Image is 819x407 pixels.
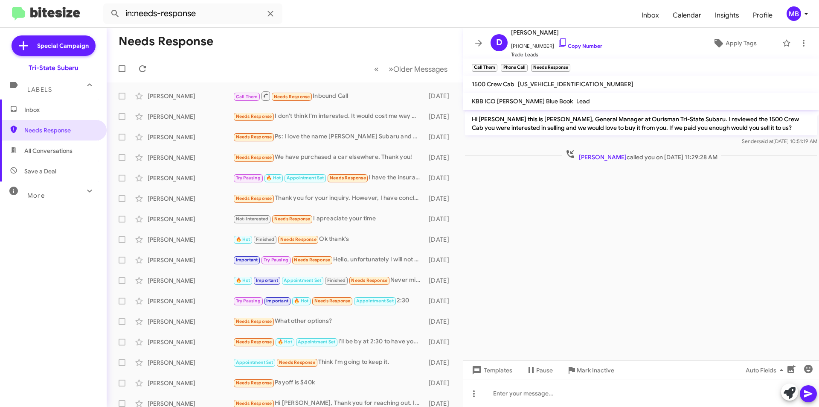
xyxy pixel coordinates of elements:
div: [DATE] [424,92,456,100]
span: Needs Response [236,114,272,119]
span: 1500 Crew Cab [472,80,514,88]
span: [PERSON_NAME] [579,153,627,161]
span: Save a Deal [24,167,56,176]
div: [DATE] [424,112,456,121]
span: Needs Response [274,216,311,222]
div: What other options? [233,316,424,326]
span: Needs Response [236,196,272,201]
span: Pause [536,363,553,378]
small: Call Them [472,64,497,72]
small: Phone Call [501,64,527,72]
button: Pause [519,363,560,378]
div: [PERSON_NAME] [148,215,233,223]
span: KBB ICO [PERSON_NAME] Blue Book [472,97,573,105]
div: [PERSON_NAME] [148,276,233,285]
span: Needs Response [236,319,272,324]
span: 🔥 Hot [278,339,292,345]
span: Calendar [666,3,708,28]
span: Appointment Set [298,339,335,345]
div: [DATE] [424,194,456,203]
span: [PHONE_NUMBER] [511,38,602,50]
span: Needs Response [294,257,330,263]
button: MB [779,6,810,21]
div: Tri-State Subaru [29,64,78,72]
span: All Conversations [24,146,73,155]
a: Profile [746,3,779,28]
div: [PERSON_NAME] [148,194,233,203]
div: Ok thank's [233,234,424,244]
span: Needs Response [330,175,366,181]
span: [PERSON_NAME] [511,27,602,38]
span: Finished [256,237,275,242]
span: » [389,64,393,74]
div: [DATE] [424,379,456,387]
div: [DATE] [424,174,456,182]
div: [DATE] [424,235,456,244]
span: Apply Tags [726,35,757,51]
h1: Needs Response [119,35,213,48]
a: Copy Number [558,43,602,49]
div: [PERSON_NAME] [148,317,233,326]
div: [PERSON_NAME] [148,153,233,162]
div: Ps: I love the name [PERSON_NAME] Subaru and glad I will still have it on my car license plate fr... [233,132,424,142]
button: Mark Inactive [560,363,621,378]
div: Hello, unfortunately I will not be able to travel that far out. If you are interested and availab... [233,255,424,265]
span: Mark Inactive [577,363,614,378]
div: I don't think I'm interested. It would cost me way more money to buy a new car than you would giv... [233,111,424,121]
span: Needs Response [236,339,272,345]
button: Templates [463,363,519,378]
span: Needs Response [236,401,272,406]
div: Payoff is $40k [233,378,424,388]
div: [PERSON_NAME] [148,297,233,305]
div: I'll be by at 2:30 to have you look at it. [233,337,424,347]
span: 🔥 Hot [266,175,281,181]
span: Sender [DATE] 10:51:19 AM [742,138,817,144]
div: [DATE] [424,215,456,223]
div: [PERSON_NAME] [148,379,233,387]
button: Auto Fields [739,363,793,378]
div: Think I'm going to keep it. [233,357,424,367]
span: Appointment Set [236,360,273,365]
span: Trade Leads [511,50,602,59]
a: Special Campaign [12,35,96,56]
div: [PERSON_NAME] [148,112,233,121]
span: More [27,192,45,199]
span: Needs Response [24,126,97,135]
div: [DATE] [424,276,456,285]
button: Previous [369,60,384,78]
a: Insights [708,3,746,28]
div: [DATE] [424,317,456,326]
span: Older Messages [393,64,447,74]
span: Appointment Set [284,278,321,283]
span: Needs Response [279,360,315,365]
div: I apreaciate your time [233,214,424,224]
span: Try Pausing [236,175,261,181]
small: Needs Response [531,64,570,72]
span: 🔥 Hot [236,237,250,242]
div: Inbound Call [233,91,424,101]
span: Needs Response [280,237,317,242]
div: [PERSON_NAME] [148,174,233,182]
span: D [496,36,502,50]
span: Appointment Set [356,298,394,304]
div: [DATE] [424,338,456,346]
span: called you on [DATE] 11:29:28 AM [562,149,721,161]
span: [US_VEHICLE_IDENTIFICATION_NUMBER] [518,80,633,88]
div: [DATE] [424,153,456,162]
span: Appointment Set [287,175,324,181]
div: [PERSON_NAME] [148,235,233,244]
span: Not-Interested [236,216,269,222]
span: Labels [27,86,52,94]
span: Call Them [236,94,258,100]
span: Important [236,257,258,263]
span: Needs Response [351,278,387,283]
div: [DATE] [424,133,456,141]
button: Next [383,60,453,78]
div: [DATE] [424,297,456,305]
div: [DATE] [424,358,456,367]
span: Templates [470,363,512,378]
button: Apply Tags [691,35,778,51]
span: Inbox [635,3,666,28]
